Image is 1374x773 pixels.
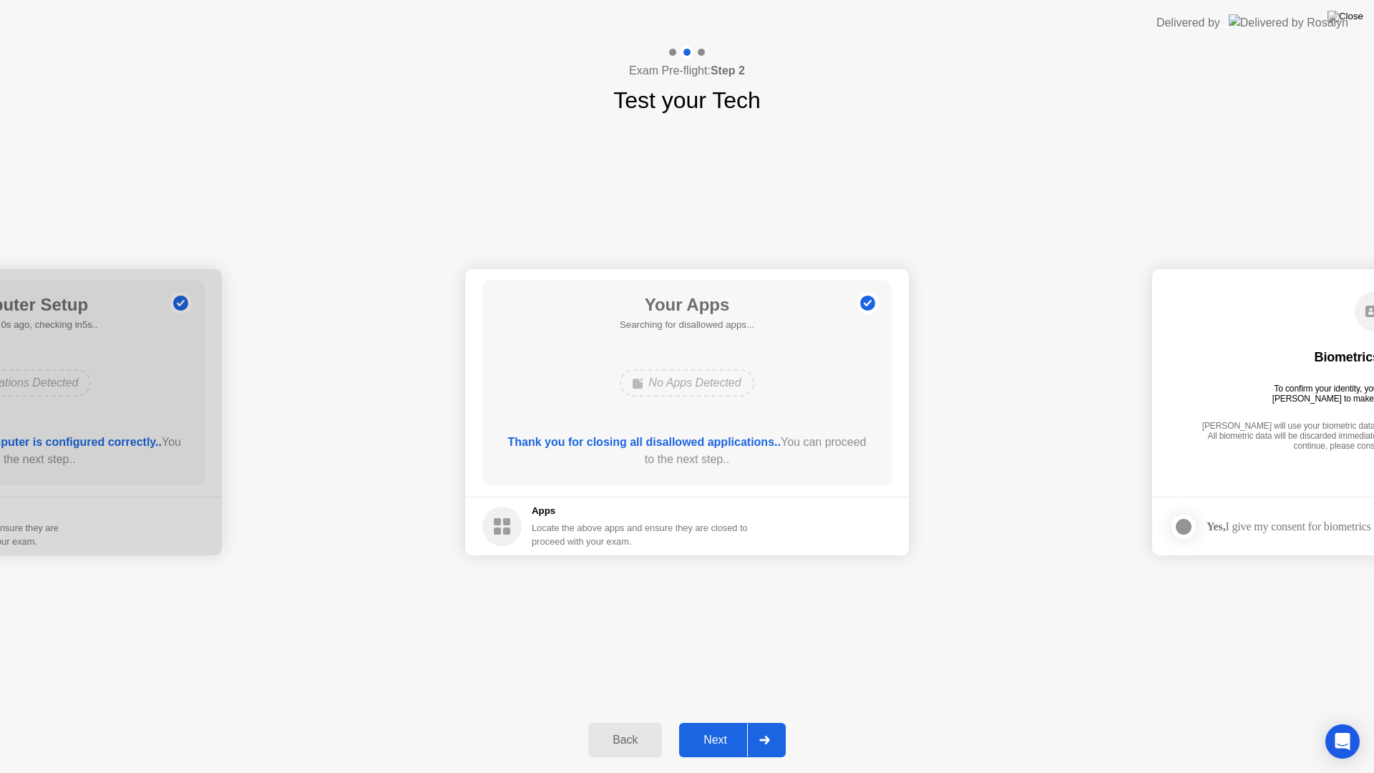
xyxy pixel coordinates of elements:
[620,318,754,332] h5: Searching for disallowed apps...
[508,436,781,448] b: Thank you for closing all disallowed applications..
[620,369,754,397] div: No Apps Detected
[593,734,658,747] div: Back
[532,521,749,548] div: Locate the above apps and ensure they are closed to proceed with your exam.
[1325,724,1360,759] div: Open Intercom Messenger
[679,723,786,757] button: Next
[588,723,662,757] button: Back
[503,434,872,468] div: You can proceed to the next step..
[629,62,745,79] h4: Exam Pre-flight:
[683,734,747,747] div: Next
[1207,520,1225,533] strong: Yes,
[613,83,761,117] h1: Test your Tech
[620,292,754,318] h1: Your Apps
[1229,14,1348,31] img: Delivered by Rosalyn
[1156,14,1220,31] div: Delivered by
[711,64,745,77] b: Step 2
[532,504,749,518] h5: Apps
[1327,11,1363,22] img: Close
